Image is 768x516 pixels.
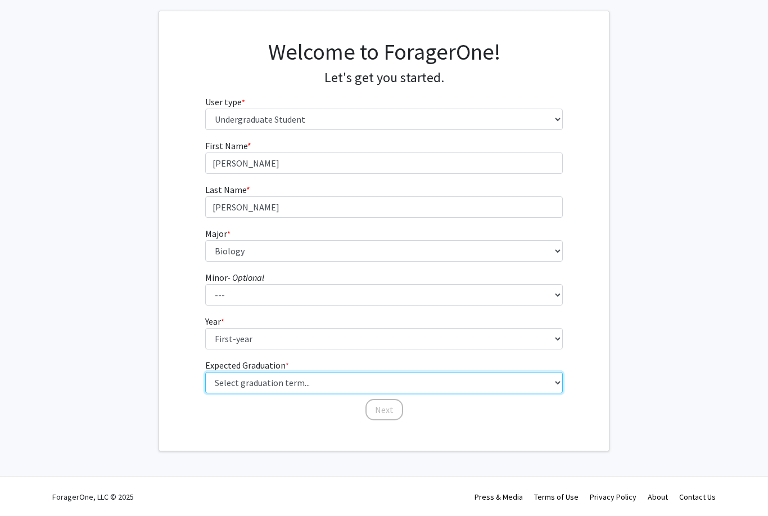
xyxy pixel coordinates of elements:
i: - Optional [228,272,264,283]
span: First Name [205,140,247,151]
a: Contact Us [679,492,716,502]
label: Minor [205,271,264,284]
label: Major [205,227,231,240]
button: Next [365,399,403,420]
a: Privacy Policy [590,492,636,502]
h4: Let's get you started. [205,70,563,86]
label: Expected Graduation [205,358,289,372]
span: Last Name [205,184,246,195]
a: Terms of Use [534,492,579,502]
iframe: Chat [8,465,48,508]
h1: Welcome to ForagerOne! [205,38,563,65]
label: Year [205,315,224,328]
a: About [648,492,668,502]
label: User type [205,95,245,109]
a: Press & Media [475,492,523,502]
